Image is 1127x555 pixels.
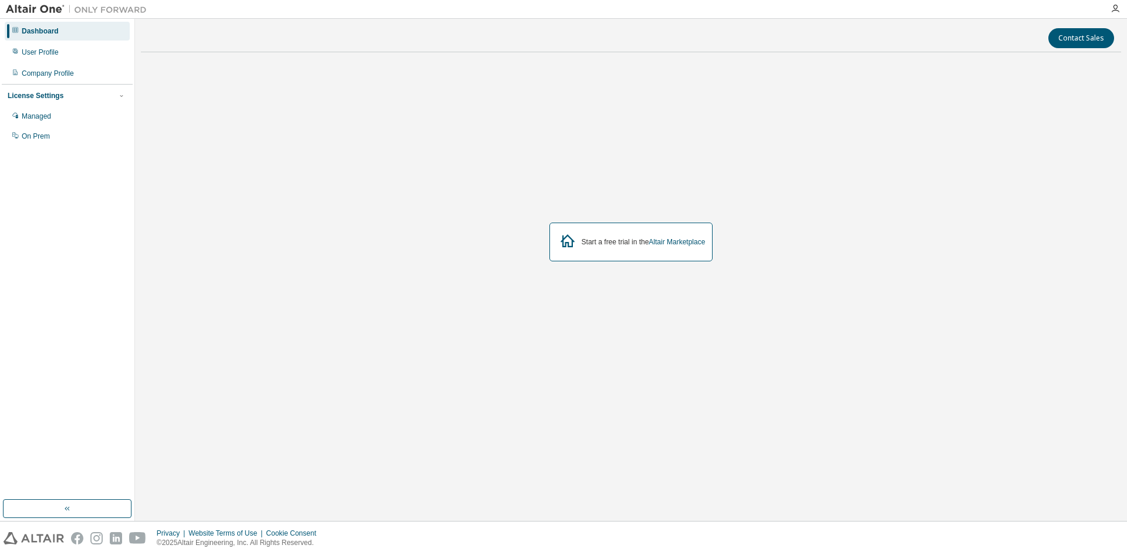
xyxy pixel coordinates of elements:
div: Start a free trial in the [582,237,706,247]
img: instagram.svg [90,532,103,544]
div: Privacy [157,529,188,538]
div: Cookie Consent [266,529,323,538]
img: linkedin.svg [110,532,122,544]
div: Managed [22,112,51,121]
a: Altair Marketplace [649,238,705,246]
div: License Settings [8,91,63,100]
img: facebook.svg [71,532,83,544]
div: Website Terms of Use [188,529,266,538]
img: Altair One [6,4,153,15]
div: On Prem [22,132,50,141]
div: Dashboard [22,26,59,36]
button: Contact Sales [1048,28,1114,48]
p: © 2025 Altair Engineering, Inc. All Rights Reserved. [157,538,323,548]
div: User Profile [22,48,59,57]
img: youtube.svg [129,532,146,544]
div: Company Profile [22,69,74,78]
img: altair_logo.svg [4,532,64,544]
